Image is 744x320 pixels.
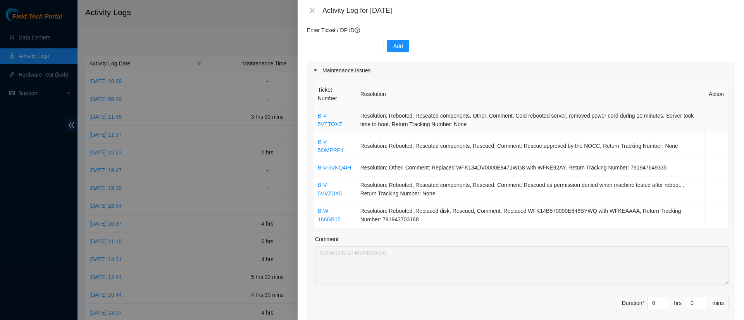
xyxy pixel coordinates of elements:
[355,27,360,33] span: question-circle
[313,81,356,107] th: Ticket Number
[318,113,342,127] a: B-V-5VTTOXZ
[356,176,704,202] td: Resolution: Rebooted, Reseated components, Rescued, Comment: Rescued as permission denied when ma...
[356,159,704,176] td: Resolution: Other, Comment: Replaced WFK134DV0000E8471WG8 with WFKE92AY, Return Tracking Number: ...
[393,42,403,50] span: Add
[318,164,351,171] a: B-V-5VKQ4IH
[313,68,318,73] span: caret-right
[309,7,315,14] span: close
[356,81,704,107] th: Resolution
[622,299,644,307] div: Duration
[322,6,735,15] div: Activity Log for [DATE]
[318,208,341,222] a: B-W-166GB15
[356,202,704,228] td: Resolution: Rebooted, Replaced disk, Rescued, Comment: Replaced WFK14B570000E846BYWQ with WFKEAAA...
[318,139,344,153] a: B-V-5OMPRP4
[670,297,686,309] div: hrs
[307,62,735,79] div: Maintenance Issues
[307,26,735,34] p: Enter Ticket / DP ID
[708,297,728,309] div: mins
[307,7,318,14] button: Close
[704,81,728,107] th: Action
[387,40,409,52] button: Add
[315,235,339,243] label: Comment
[356,107,704,133] td: Resolution: Rebooted, Reseated components, Other, Comment: Cold rebooted server, removed power co...
[318,182,342,197] a: B-V-5VVZDX5
[315,246,728,284] textarea: Comment
[356,133,704,159] td: Resolution: Rebooted, Reseated components, Rescued, Comment: Rescue approved by the NOCC, Return ...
